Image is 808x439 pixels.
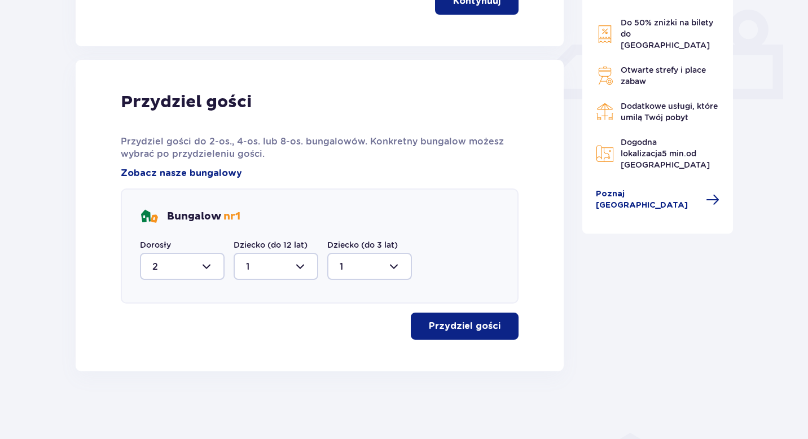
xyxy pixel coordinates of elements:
[621,18,713,50] span: Do 50% zniżki na bilety do [GEOGRAPHIC_DATA]
[621,102,718,122] span: Dodatkowe usługi, które umilą Twój pobyt
[234,239,308,251] label: Dziecko (do 12 lat)
[621,138,710,169] span: Dogodna lokalizacja od [GEOGRAPHIC_DATA]
[596,25,614,43] img: Discount Icon
[223,210,240,223] span: nr 1
[596,188,700,211] span: Poznaj [GEOGRAPHIC_DATA]
[662,149,686,158] span: 5 min.
[621,65,706,86] span: Otwarte strefy i place zabaw
[596,103,614,121] img: Restaurant Icon
[411,313,519,340] button: Przydziel gości
[596,188,720,211] a: Poznaj [GEOGRAPHIC_DATA]
[327,239,398,251] label: Dziecko (do 3 lat)
[596,144,614,163] img: Map Icon
[140,239,171,251] label: Dorosły
[121,135,519,160] p: Przydziel gości do 2-os., 4-os. lub 8-os. bungalowów. Konkretny bungalow możesz wybrać po przydzi...
[596,67,614,85] img: Grill Icon
[167,210,240,223] p: Bungalow
[121,167,242,179] a: Zobacz nasze bungalowy
[140,208,158,226] img: bungalows Icon
[429,320,500,332] p: Przydziel gości
[121,91,252,113] p: Przydziel gości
